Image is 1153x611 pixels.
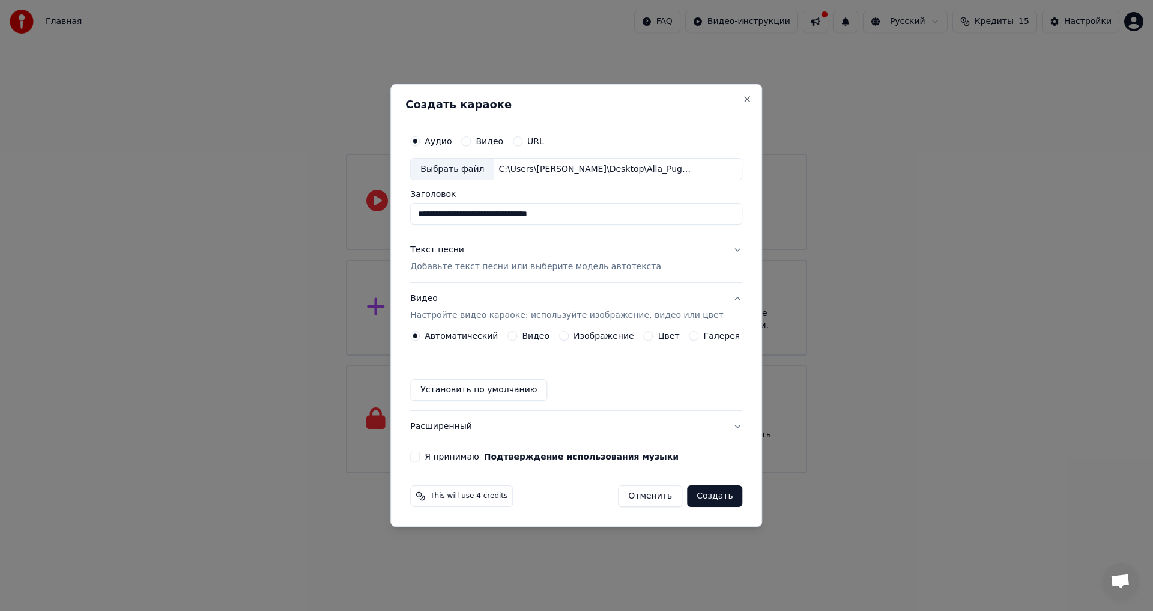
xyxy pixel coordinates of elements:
[410,190,742,199] label: Заголовок
[410,235,742,283] button: Текст песниДобавьте текст песни или выберите модель автотекста
[618,485,682,507] button: Отменить
[405,99,747,110] h2: Создать караоке
[658,332,680,340] label: Цвет
[411,159,494,180] div: Выбрать файл
[430,491,507,501] span: This will use 4 credits
[484,452,679,461] button: Я принимаю
[410,331,742,410] div: ВидеоНастройте видео караоке: используйте изображение, видео или цвет
[410,245,464,257] div: Текст песни
[527,137,544,145] label: URL
[425,332,498,340] label: Автоматический
[704,332,740,340] label: Галерея
[522,332,549,340] label: Видео
[425,452,679,461] label: Я принимаю
[494,163,698,175] div: C:\Users\[PERSON_NAME]\Desktop\Alla_Pugachjova_-_A_znaesh_vsjo_eshhjo_budet_48110881.mp3
[425,137,452,145] label: Аудио
[410,411,742,442] button: Расширенный
[410,379,547,401] button: Установить по умолчанию
[476,137,503,145] label: Видео
[687,485,742,507] button: Создать
[410,261,661,273] p: Добавьте текст песни или выберите модель автотекста
[573,332,634,340] label: Изображение
[410,309,723,321] p: Настройте видео караоке: используйте изображение, видео или цвет
[410,293,723,322] div: Видео
[410,284,742,332] button: ВидеоНастройте видео караоке: используйте изображение, видео или цвет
